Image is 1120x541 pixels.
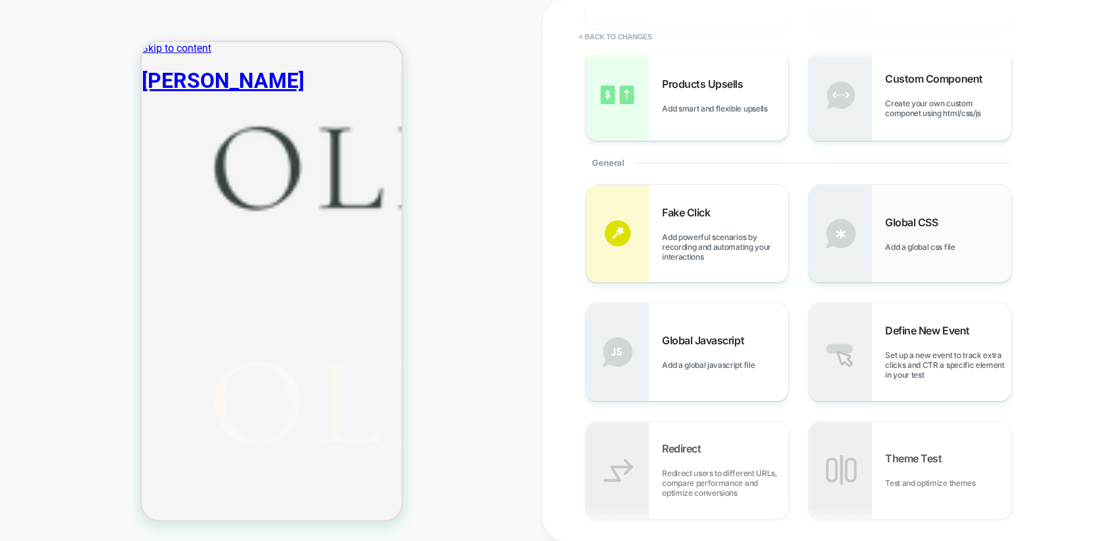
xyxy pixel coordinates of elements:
span: Global CSS [885,216,944,229]
span: Add a global javascript file [662,360,761,370]
span: Global Javascript [662,334,751,347]
span: Custom Component [885,72,989,85]
span: Redirect [662,442,707,455]
span: Define New Event [885,324,976,337]
span: Add powerful scenarios by recording and automating your interactions [662,232,788,262]
span: Set up a new event to track extra clicks and CTR a specific element in your test [885,350,1011,380]
span: Test and optimize themes [885,478,982,488]
span: Products Upsells [662,77,749,90]
span: Add smart and flexible upsells [662,104,774,113]
span: Redirect users to different URLs, compare performance and optimize conversions [662,468,788,498]
span: Fake Click [662,206,716,219]
span: Add a global css file [885,242,961,252]
button: < Back to changes [572,26,659,47]
span: Create your own custom componet using html/css/js [885,98,1011,118]
span: Theme Test [885,452,948,465]
div: General [585,141,1012,184]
